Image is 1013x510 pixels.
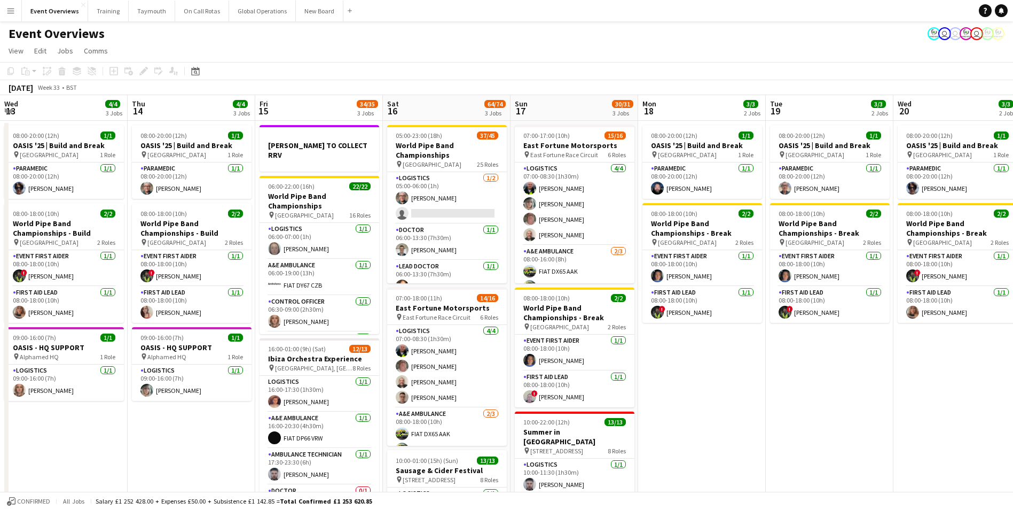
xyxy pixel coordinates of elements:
[642,203,762,323] app-job-card: 08:00-18:00 (10h)2/2World Pipe Band Championships - Break [GEOGRAPHIC_DATA]2 RolesEvent First Aid...
[357,100,378,108] span: 34/35
[994,210,1009,218] span: 2/2
[387,408,507,475] app-card-role: A&E Ambulance2/308:00-18:00 (10h)FIAT DX65 AAKRenault LV15 GHA
[642,219,762,238] h3: World Pipe Band Championships - Break
[260,296,379,332] app-card-role: Control Officer1/106:30-09:00 (2h30m)[PERSON_NAME]
[866,132,881,140] span: 1/1
[515,288,634,407] app-job-card: 08:00-18:00 (10h)2/2World Pipe Band Championships - Break [GEOGRAPHIC_DATA]2 RolesEvent First Aid...
[387,325,507,408] app-card-role: Logistics4/407:00-08:30 (1h30m)[PERSON_NAME][PERSON_NAME][PERSON_NAME][PERSON_NAME]
[612,100,633,108] span: 30/31
[30,44,51,58] a: Edit
[515,141,634,150] h3: East Fortune Motorsports
[147,151,206,159] span: [GEOGRAPHIC_DATA]
[96,497,372,505] div: Salary £1 252 428.00 + Expenses £50.00 + Subsistence £1 142.85 =
[132,163,252,199] app-card-role: Paramedic1/108:00-20:00 (12h)[PERSON_NAME]
[642,141,762,150] h3: OASIS '25 | Build and Break
[140,210,187,218] span: 08:00-18:00 (10h)
[608,323,626,331] span: 2 Roles
[396,294,442,302] span: 07:00-18:00 (11h)
[132,141,252,150] h3: OASIS '25 | Build and Break
[515,371,634,407] app-card-role: First Aid Lead1/108:00-18:00 (10h)![PERSON_NAME]
[770,219,890,238] h3: World Pipe Band Championships - Break
[88,1,129,21] button: Training
[17,498,50,505] span: Confirmed
[928,27,940,40] app-user-avatar: Operations Manager
[20,353,59,361] span: Alphamed HQ
[233,109,250,117] div: 3 Jobs
[4,125,124,199] app-job-card: 08:00-20:00 (12h)1/1OASIS '25 | Build and Break [GEOGRAPHIC_DATA]1 RoleParamedic1/108:00-20:00 (1...
[658,238,717,246] span: [GEOGRAPHIC_DATA]
[260,338,379,497] div: 16:00-01:00 (9h) (Sat)12/13Ibiza Orchestra Experience [GEOGRAPHIC_DATA], [GEOGRAPHIC_DATA]8 Roles...
[913,238,972,246] span: [GEOGRAPHIC_DATA]
[403,476,456,484] span: [STREET_ADDRESS]
[260,99,268,109] span: Fri
[992,27,1004,40] app-user-avatar: Operations Manager
[768,105,782,117] span: 19
[738,151,753,159] span: 1 Role
[130,105,145,117] span: 14
[260,259,379,296] app-card-role: A&E Ambulance1/106:00-19:00 (13h)FIAT DY67 CZB
[387,141,507,160] h3: World Pipe Band Championships
[260,141,379,160] h3: [PERSON_NAME] TO COLLECT RRV
[403,160,461,168] span: [GEOGRAPHIC_DATA]
[642,125,762,199] div: 08:00-20:00 (12h)1/1OASIS '25 | Build and Break [GEOGRAPHIC_DATA]1 RoleParamedic1/108:00-20:00 (1...
[387,303,507,313] h3: East Fortune Motorsports
[787,306,793,312] span: !
[871,100,886,108] span: 3/3
[20,151,78,159] span: [GEOGRAPHIC_DATA]
[513,105,528,117] span: 17
[515,303,634,322] h3: World Pipe Band Championships - Break
[523,418,570,426] span: 10:00-22:00 (12h)
[906,132,953,140] span: 08:00-20:00 (12h)
[227,151,243,159] span: 1 Role
[22,1,88,21] button: Event Overviews
[949,27,962,40] app-user-avatar: Jackie Tolland
[132,343,252,352] h3: OASIS - HQ SUPPORT
[13,334,56,342] span: 09:00-16:00 (7h)
[938,27,951,40] app-user-avatar: Operations Team
[477,132,498,140] span: 37/45
[484,100,506,108] span: 64/74
[227,353,243,361] span: 1 Role
[106,109,122,117] div: 3 Jobs
[21,269,27,276] span: !
[275,211,334,219] span: [GEOGRAPHIC_DATA]
[396,132,442,140] span: 05:00-23:00 (18h)
[66,83,77,91] div: BST
[132,203,252,323] app-job-card: 08:00-18:00 (10h)2/2World Pipe Band Championships - Build [GEOGRAPHIC_DATA]2 RolesEvent First Aid...
[477,294,498,302] span: 14/16
[105,100,120,108] span: 4/4
[981,27,994,40] app-user-avatar: Operations Manager
[147,353,186,361] span: Alphamed HQ
[4,141,124,150] h3: OASIS '25 | Build and Break
[530,151,598,159] span: East Fortune Race Circuit
[608,447,626,455] span: 8 Roles
[4,287,124,323] app-card-role: First Aid Lead1/108:00-18:00 (10h)[PERSON_NAME]
[387,466,507,475] h3: Sausage & Cider Festival
[97,238,115,246] span: 2 Roles
[9,46,23,56] span: View
[611,294,626,302] span: 2/2
[641,105,656,117] span: 18
[5,496,52,507] button: Confirmed
[739,210,753,218] span: 2/2
[480,313,498,321] span: 6 Roles
[140,132,187,140] span: 08:00-20:00 (12h)
[53,44,77,58] a: Jobs
[515,427,634,446] h3: Summer in [GEOGRAPHIC_DATA]
[260,191,379,211] h3: World Pipe Band Championships
[4,343,124,352] h3: OASIS - HQ SUPPORT
[228,132,243,140] span: 1/1
[4,250,124,287] app-card-role: Event First Aider1/108:00-18:00 (10h)![PERSON_NAME]
[100,132,115,140] span: 1/1
[477,457,498,465] span: 13/13
[225,238,243,246] span: 2 Roles
[357,109,378,117] div: 3 Jobs
[13,132,59,140] span: 08:00-20:00 (12h)
[871,109,888,117] div: 2 Jobs
[770,250,890,287] app-card-role: Event First Aider1/108:00-18:00 (10h)[PERSON_NAME]
[386,105,399,117] span: 16
[642,163,762,199] app-card-role: Paramedic1/108:00-20:00 (12h)[PERSON_NAME]
[228,334,243,342] span: 1/1
[4,203,124,323] app-job-card: 08:00-18:00 (10h)2/2World Pipe Band Championships - Build [GEOGRAPHIC_DATA]2 RolesEvent First Aid...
